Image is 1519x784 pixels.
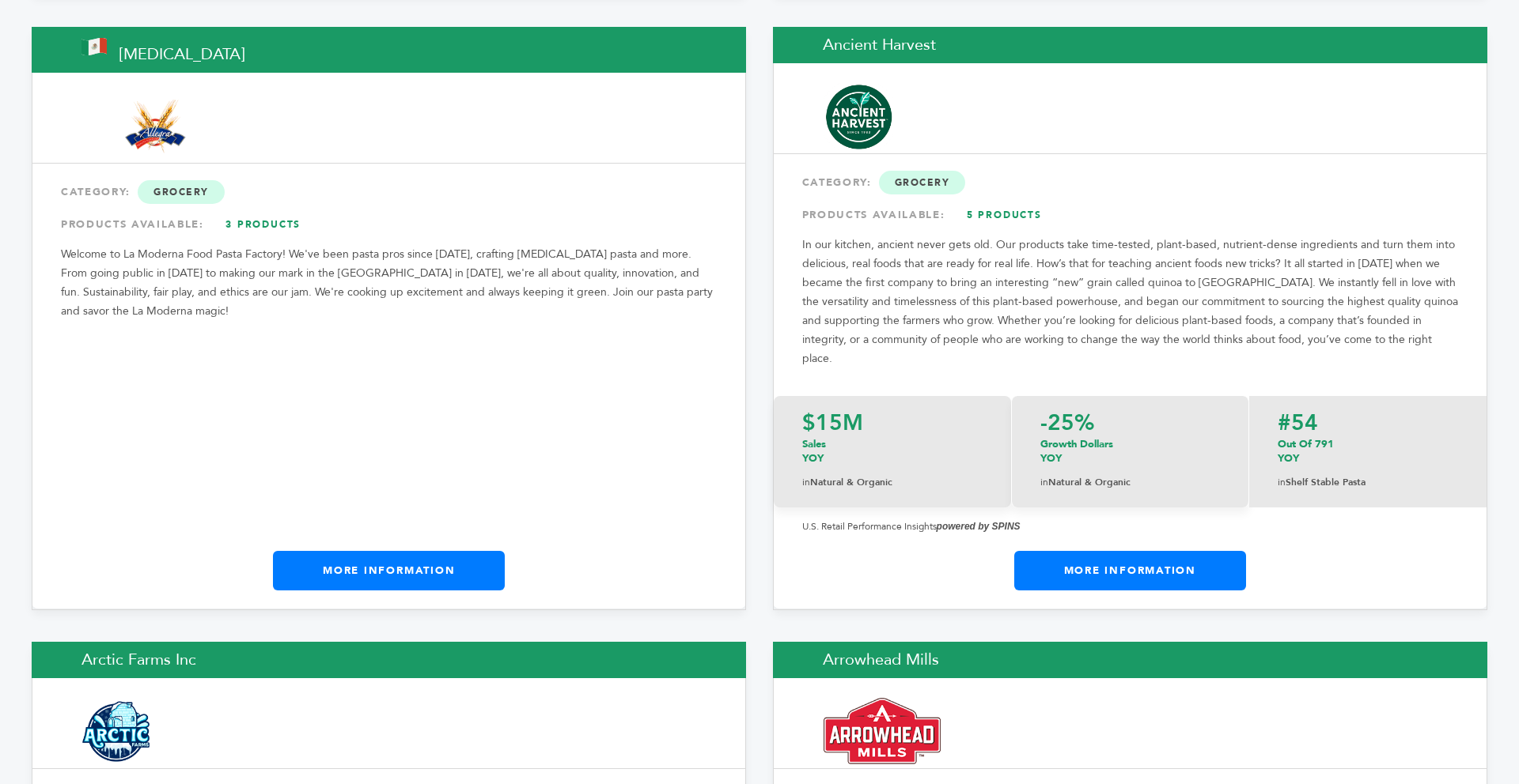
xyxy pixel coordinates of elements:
[802,412,983,434] p: $15M
[1278,473,1458,492] p: Shelf Stable Pasta
[802,473,983,492] p: Natural & Organic
[1040,451,1062,465] span: YOY
[802,168,1458,197] div: CATEGORY:
[824,83,894,150] img: Ancient Harvest
[949,201,1059,229] a: 5 Products
[802,201,1458,229] div: PRODUCTS AVAILABLE:
[773,27,1487,63] h2: Ancient Harvest
[81,38,107,55] img: This brand is from Mexico (MX)
[82,698,150,765] img: Arctic Farms Inc
[802,517,1458,536] p: U.S. Retail Performance Insights
[937,521,1021,532] strong: powered by SPINS
[32,27,746,73] h2: [MEDICAL_DATA]
[208,210,319,239] a: 3 Products
[1278,412,1458,434] p: #54
[1040,473,1220,492] p: Natural & Organic
[1278,451,1299,465] span: YOY
[1040,437,1220,465] p: Growth Dollars
[1040,476,1048,488] span: in
[802,451,824,465] span: YOY
[802,236,1458,368] p: In our kitchen, ancient never gets old. Our products take time-tested, plant-based, nutrient-dens...
[82,100,229,153] img: Allegra
[61,245,717,321] p: Welcome to La Moderna Food Pasta Factory! We've been pasta pros since [DATE], crafting [MEDICAL_D...
[773,642,1487,678] h2: Arrowhead Mills
[61,210,717,239] div: PRODUCTS AVAILABLE:
[1014,551,1246,590] a: More Information
[61,178,717,206] div: CATEGORY:
[879,171,966,194] span: Grocery
[138,180,225,204] span: Grocery
[32,642,746,678] h2: Arctic Farms Inc
[1278,437,1458,465] p: Out of 791
[1278,476,1286,488] span: in
[824,698,941,765] img: Arrowhead Mills
[273,551,505,590] a: More Information
[1040,412,1220,434] p: -25%
[802,476,810,488] span: in
[802,437,983,465] p: Sales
